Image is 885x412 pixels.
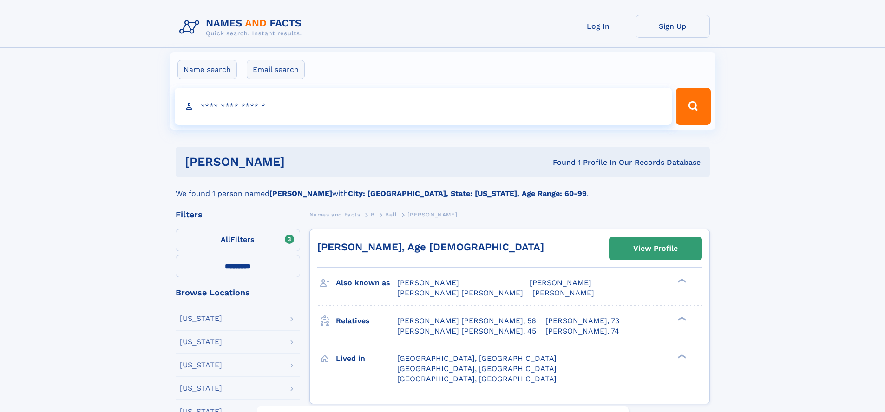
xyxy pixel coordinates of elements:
a: [PERSON_NAME], 74 [545,326,619,336]
a: Log In [561,15,636,38]
div: ❯ [675,353,687,359]
h1: [PERSON_NAME] [185,156,419,168]
b: [PERSON_NAME] [269,189,332,198]
img: Logo Names and Facts [176,15,309,40]
input: search input [175,88,672,125]
div: [US_STATE] [180,338,222,346]
span: [PERSON_NAME] [407,211,457,218]
span: [GEOGRAPHIC_DATA], [GEOGRAPHIC_DATA] [397,374,557,383]
button: Search Button [676,88,710,125]
span: Bell [385,211,397,218]
a: [PERSON_NAME], Age [DEMOGRAPHIC_DATA] [317,241,544,253]
div: Filters [176,210,300,219]
div: [US_STATE] [180,315,222,322]
span: B [371,211,375,218]
label: Name search [177,60,237,79]
a: [PERSON_NAME], 73 [545,316,619,326]
a: Sign Up [636,15,710,38]
span: [PERSON_NAME] [PERSON_NAME] [397,288,523,297]
div: [US_STATE] [180,385,222,392]
label: Email search [247,60,305,79]
a: B [371,209,375,220]
span: [GEOGRAPHIC_DATA], [GEOGRAPHIC_DATA] [397,354,557,363]
div: [US_STATE] [180,361,222,369]
div: View Profile [633,238,678,259]
h3: Also known as [336,275,397,291]
a: Names and Facts [309,209,361,220]
b: City: [GEOGRAPHIC_DATA], State: [US_STATE], Age Range: 60-99 [348,189,587,198]
a: [PERSON_NAME] [PERSON_NAME], 45 [397,326,536,336]
a: View Profile [610,237,701,260]
div: Found 1 Profile In Our Records Database [419,157,701,168]
a: [PERSON_NAME] [PERSON_NAME], 56 [397,316,536,326]
label: Filters [176,229,300,251]
h3: Relatives [336,313,397,329]
h3: Lived in [336,351,397,366]
span: [PERSON_NAME] [397,278,459,287]
span: All [221,235,230,244]
div: We found 1 person named with . [176,177,710,199]
span: [GEOGRAPHIC_DATA], [GEOGRAPHIC_DATA] [397,364,557,373]
a: Bell [385,209,397,220]
span: [PERSON_NAME] [532,288,594,297]
div: ❯ [675,315,687,321]
span: [PERSON_NAME] [530,278,591,287]
div: Browse Locations [176,288,300,297]
div: ❯ [675,278,687,284]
